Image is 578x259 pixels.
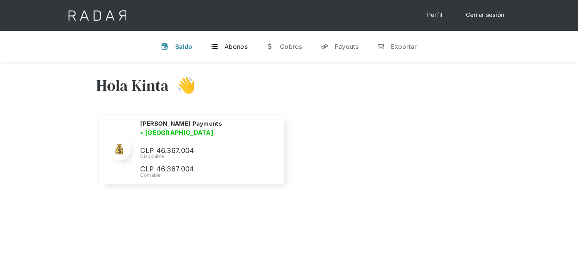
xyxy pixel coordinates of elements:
[161,43,169,50] div: v
[140,120,222,128] h2: [PERSON_NAME] Payments
[391,43,417,50] div: Exportar
[321,43,328,50] div: y
[377,43,385,50] div: n
[224,43,248,50] div: Abonos
[140,153,274,160] div: Disponible
[140,128,213,137] h3: • [GEOGRAPHIC_DATA]
[458,8,513,23] a: Cerrar sesión
[211,43,218,50] div: t
[280,43,302,50] div: Cobros
[140,145,256,156] p: CLP 46.367.004
[419,8,451,23] a: Perfil
[175,43,193,50] div: Saldo
[140,164,256,175] p: CLP 46.367.004
[140,172,274,179] div: Contable
[335,43,359,50] div: Payouts
[169,76,196,95] h3: 👋
[266,43,274,50] div: w
[97,76,169,95] h3: Hola Kinta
